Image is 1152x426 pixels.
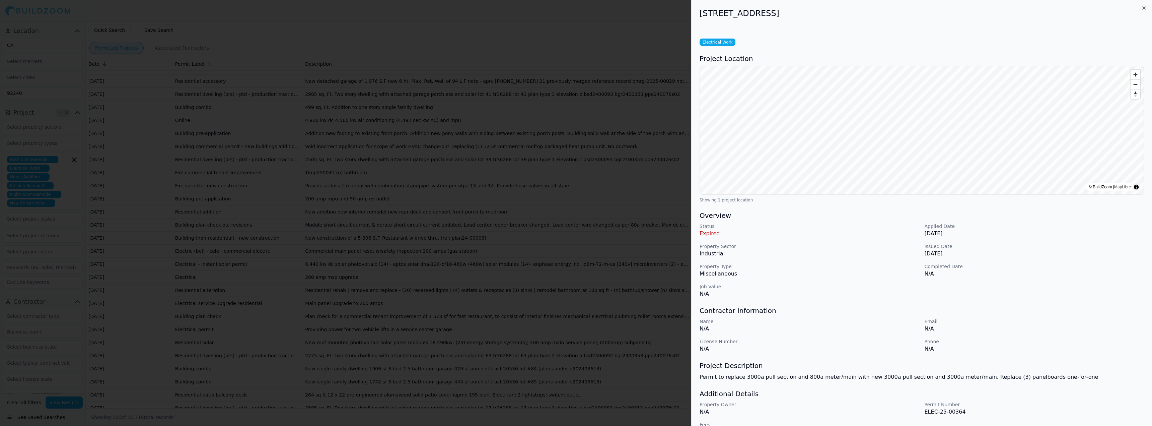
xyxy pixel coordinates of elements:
[700,270,919,278] p: Miscellaneous
[925,263,1144,270] p: Completed Date
[925,250,1144,258] p: [DATE]
[700,338,919,345] p: License Number
[700,223,919,230] p: Status
[700,401,919,408] p: Property Owner
[925,401,1144,408] p: Permit Number
[700,318,919,325] p: Name
[925,243,1144,250] p: Issued Date
[700,243,919,250] p: Property Sector
[700,408,919,416] p: N/A
[700,8,1144,19] h2: [STREET_ADDRESS]
[700,230,919,238] p: Expired
[925,318,1144,325] p: Email
[700,373,1144,381] p: Permit to replace 3000a pull section and 800a meter/main with new 3000a pull section and 3000a me...
[700,345,919,353] p: N/A
[925,408,1144,416] p: ELEC-25-00364
[700,197,1144,203] div: Showing 1 project location
[700,325,919,333] p: N/A
[925,230,1144,238] p: [DATE]
[700,66,1144,194] canvas: Map
[1131,70,1140,79] button: Zoom in
[700,250,919,258] p: Industrial
[700,389,1144,399] h3: Additional Details
[700,361,1144,370] h3: Project Description
[925,270,1144,278] p: N/A
[1114,185,1131,189] a: MapLibre
[700,39,735,46] span: Electrical Work
[1089,184,1131,190] div: © BuildZoom |
[1131,79,1140,89] button: Zoom out
[925,345,1144,353] p: N/A
[925,223,1144,230] p: Applied Date
[700,306,1144,315] h3: Contractor Information
[1132,183,1140,191] summary: Toggle attribution
[925,338,1144,345] p: Phone
[700,211,1144,220] h3: Overview
[1131,89,1140,99] button: Reset bearing to north
[925,325,1144,333] p: N/A
[700,290,919,298] p: N/A
[700,54,1144,63] h3: Project Location
[700,283,919,290] p: Job Value
[700,263,919,270] p: Property Type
